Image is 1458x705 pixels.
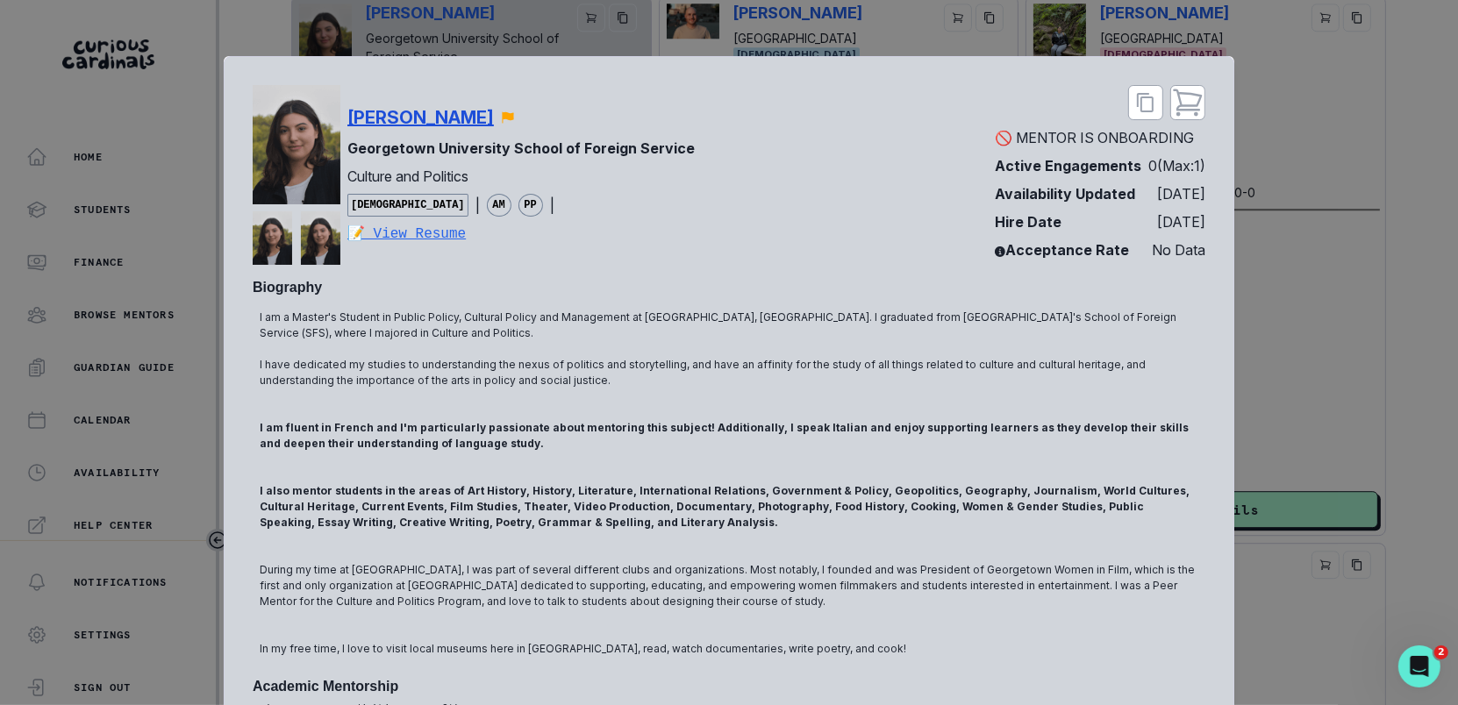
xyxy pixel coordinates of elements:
[475,195,480,216] p: |
[1128,85,1163,120] button: close
[253,85,340,204] img: mentor profile picture
[260,641,1198,657] p: In my free time, I love to visit local museums here in [GEOGRAPHIC_DATA], read, watch documentari...
[995,183,1135,204] p: Availability Updated
[550,195,554,216] p: |
[260,310,1198,357] p: I am a Master's Student in Public Policy, Cultural Policy and Management at [GEOGRAPHIC_DATA], [G...
[347,104,494,131] p: [PERSON_NAME]
[1148,155,1205,176] p: 0 (Max: 1 )
[995,239,1129,260] p: Acceptance Rate
[1398,645,1440,687] iframe: Intercom live chat
[253,211,292,265] img: mentor profile picture
[1152,239,1205,260] p: No Data
[995,211,1061,232] p: Hire Date
[260,484,1192,529] strong: I also mentor students in the areas of Art History, History, Literature, International Relations,...
[1157,211,1205,232] p: [DATE]
[260,562,1198,609] p: During my time at [GEOGRAPHIC_DATA], I was part of several different clubs and organizations. Mos...
[995,155,1141,176] p: Active Engagements
[1170,85,1205,120] button: close
[260,357,1198,388] p: I have dedicated my studies to understanding the nexus of politics and storytelling, and have an ...
[253,678,1205,694] h2: Academic Mentorship
[347,138,695,159] p: Georgetown University School of Foreign Service
[347,224,695,245] a: 📝 View Resume
[347,166,695,187] p: Culture and Politics
[347,194,468,217] span: [DEMOGRAPHIC_DATA]
[1434,645,1448,659] span: 2
[1157,183,1205,204] p: [DATE]
[995,127,1194,148] span: 🚫 MENTOR IS ONBOARDING
[518,194,543,217] span: PP
[253,279,1205,296] h2: Biography
[260,421,1191,450] strong: I am fluent in French and I'm particularly passionate about mentoring this subject! Additionally,...
[301,211,340,265] img: mentor profile picture
[487,194,511,217] span: AM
